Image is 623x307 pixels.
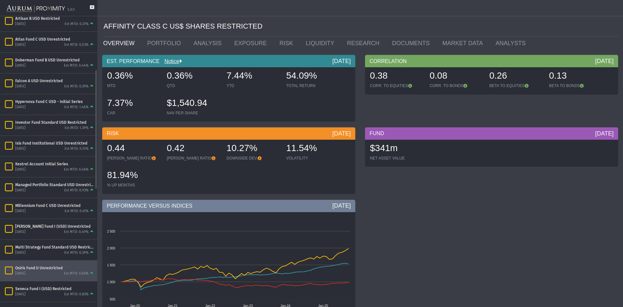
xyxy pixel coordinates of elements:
[15,99,95,104] div: Hypernova Fund C USD - Initial Series
[64,271,89,276] div: Est MTD: 0.60%
[64,105,89,110] div: Est MTD: 1.46%
[15,16,95,21] div: Artisan B USD Restricted
[226,70,280,83] div: 7.44%
[286,83,339,88] div: TOTAL RETURN
[167,142,220,156] div: 0.42
[275,37,301,50] a: RISK
[64,43,89,47] div: Est MTD: 0.53%
[332,202,351,210] div: [DATE]
[65,209,89,214] div: Est MTD: 0.41%
[15,37,95,42] div: Atlas Fund C USD Unrestricted
[15,230,26,235] div: [DATE]
[365,127,618,140] div: FUND
[489,83,543,88] div: BETA TO EQUITIES
[286,156,339,161] div: VOLATILITY
[65,22,89,27] div: Est MTD: 0.31%
[107,97,160,110] div: 7.37%
[102,127,355,140] div: RISK
[301,37,342,50] a: LIQUIDITY
[15,126,26,131] div: [DATE]
[15,265,95,271] div: Osiris Fund U Unrestricted
[226,156,280,161] div: DOWNSIDE DEV.
[15,292,26,297] div: [DATE]
[430,70,483,83] div: 0.08
[107,169,160,183] div: 81.94%
[107,110,160,116] div: CAR
[15,105,26,110] div: [DATE]
[437,37,491,50] a: MARKET DATA
[549,83,602,88] div: BETA TO BONDS
[64,84,89,89] div: Est MTD: 0.39%
[15,203,95,208] div: Millennium Fund C USD Unrestricted
[64,250,89,255] div: Est MTD: 0.39%
[189,37,229,50] a: ANALYSIS
[15,58,95,63] div: Doberman Fund B USD Unrestricted
[107,280,115,284] text: 1 000
[226,83,280,88] div: YTD
[15,141,95,146] div: Isis Fund Institutional USD Unrestricted
[489,70,543,83] div: 0.26
[167,110,220,116] div: NAV PER SHARE
[107,230,115,233] text: 2 500
[229,37,275,50] a: EXPOSURE
[15,78,95,83] div: Falcon A USD Unrestricted
[370,156,423,161] div: NET ASSET VALUE
[15,286,95,291] div: Seneca Fund I (USD) Restricted
[6,2,65,16] img: Aurum-Proximity%20white.svg
[64,63,89,68] div: Est MTD: 0.44%
[102,55,355,67] div: EST. PERFORMANCE
[15,22,26,27] div: [DATE]
[167,83,220,88] div: QTD
[332,57,351,65] div: [DATE]
[167,97,220,110] div: $1,540.94
[107,263,115,267] text: 1 500
[15,224,95,229] div: [PERSON_NAME] Fund I (USD) Unrestricted
[595,57,614,65] div: [DATE]
[64,230,89,235] div: Est MTD: 0.49%
[98,37,142,50] a: OVERVIEW
[370,83,423,88] div: CORR. TO EQUITIES
[15,63,26,68] div: [DATE]
[65,126,89,131] div: Est MTD: 1.39%
[286,142,339,156] div: 11.54%
[15,167,26,172] div: [DATE]
[15,43,26,47] div: [DATE]
[15,147,26,151] div: [DATE]
[107,183,160,188] div: % UP MONTHS
[107,83,160,88] div: MTD
[110,298,115,301] text: 500
[67,7,75,12] div: 5.0.1
[64,188,89,193] div: Est MTD: 0.93%
[64,292,89,297] div: Est MTD: 0.83%
[65,147,89,151] div: Est MTD: 0.51%
[64,167,89,172] div: Est MTD: 0.46%
[286,70,339,83] div: 54.09%
[370,70,388,81] span: 0.38
[15,250,26,255] div: [DATE]
[332,130,351,137] div: [DATE]
[491,37,533,50] a: ANALYSTS
[430,83,483,88] div: CORR. TO BONDS
[370,142,423,156] div: $341m
[167,156,220,161] div: [PERSON_NAME] RATIO
[15,209,26,214] div: [DATE]
[595,130,614,137] div: [DATE]
[365,55,618,67] div: CORRELATION
[107,70,133,81] span: 0.36%
[549,70,602,83] div: 0.13
[15,271,26,276] div: [DATE]
[107,142,160,156] div: 0.44
[342,37,387,50] a: RESEARCH
[226,142,280,156] div: 10.27%
[107,247,115,250] text: 2 000
[107,156,160,161] div: [PERSON_NAME] RATIO
[15,84,26,89] div: [DATE]
[142,37,189,50] a: PORTFOLIO
[15,161,95,167] div: Kestrel Account Initial Series
[15,120,95,125] div: Investor Fund Standard USD Restricted
[387,37,437,50] a: DOCUMENTS
[160,58,182,65] div: Notice
[102,200,355,212] div: PERFORMANCE VERSUS INDICES
[15,245,95,250] div: Multi Strategy Fund Standard USD Restricted
[167,70,192,81] span: 0.36%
